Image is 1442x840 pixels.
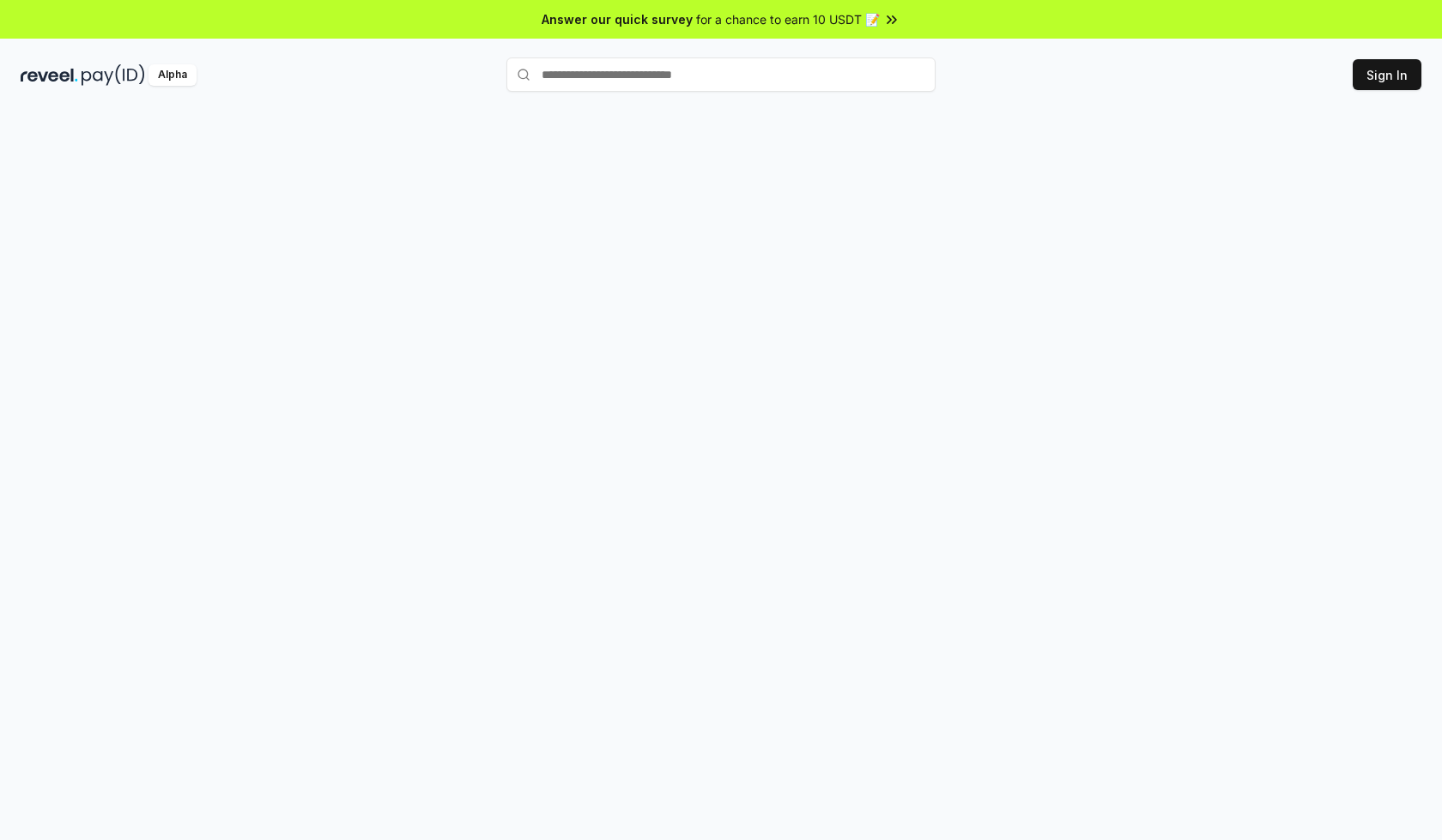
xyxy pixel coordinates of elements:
[696,10,880,28] span: for a chance to earn 10 USDT 📝
[1353,59,1421,90] button: Sign In
[82,64,145,86] img: pay_id
[148,64,197,86] div: Alpha
[21,64,78,86] img: reveel_dark
[542,10,693,28] span: Answer our quick survey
